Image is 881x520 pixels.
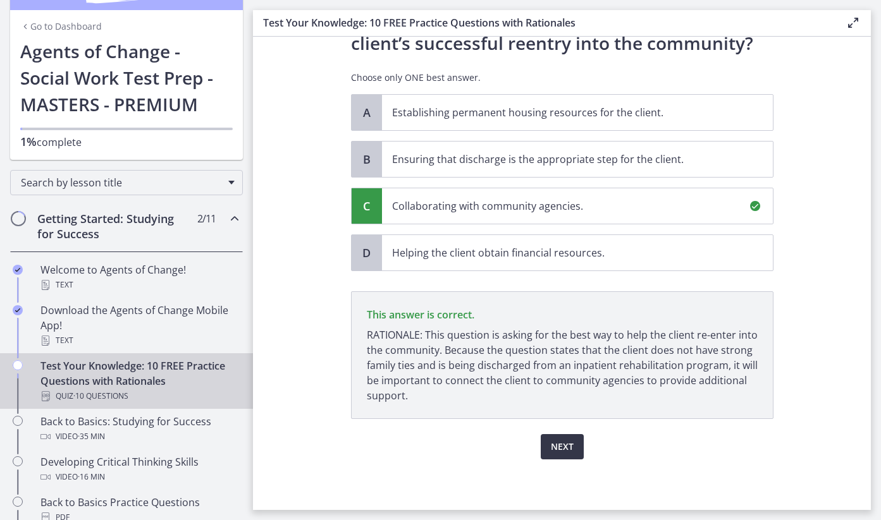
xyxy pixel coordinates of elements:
[13,265,23,275] i: Completed
[359,245,374,260] span: D
[392,198,737,214] p: Collaborating with community agencies.
[20,134,233,150] p: complete
[40,469,238,485] div: Video
[40,429,238,444] div: Video
[197,211,216,226] span: 2 / 11
[40,454,238,485] div: Developing Critical Thinking Skills
[392,152,737,167] p: Ensuring that discharge is the appropriate step for the client.
[359,105,374,120] span: A
[359,152,374,167] span: B
[40,303,238,348] div: Download the Agents of Change Mobile App!
[13,305,23,315] i: Completed
[40,277,238,293] div: Text
[40,262,238,293] div: Welcome to Agents of Change!
[367,327,758,403] p: RATIONALE: This question is asking for the best way to help the client re-enter into the communit...
[73,389,128,404] span: · 10 Questions
[541,434,584,459] button: Next
[392,245,737,260] p: Helping the client obtain financial resources.
[78,469,105,485] span: · 16 min
[20,38,233,118] h1: Agents of Change - Social Work Test Prep - MASTERS - PREMIUM
[392,105,737,120] p: Establishing permanent housing resources for the client.
[263,15,825,30] h3: Test Your Knowledge: 10 FREE Practice Questions with Rationales
[10,170,243,195] div: Search by lesson title
[40,333,238,348] div: Text
[20,20,102,33] a: Go to Dashboard
[40,414,238,444] div: Back to Basics: Studying for Success
[21,176,222,190] span: Search by lesson title
[20,134,37,149] span: 1%
[40,358,238,404] div: Test Your Knowledge: 10 FREE Practice Questions with Rationales
[351,71,773,84] p: Choose only ONE best answer.
[359,198,374,214] span: C
[367,308,474,322] span: This answer is correct.
[551,439,574,454] span: Next
[78,429,105,444] span: · 35 min
[40,389,238,404] div: Quiz
[37,211,192,241] h2: Getting Started: Studying for Success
